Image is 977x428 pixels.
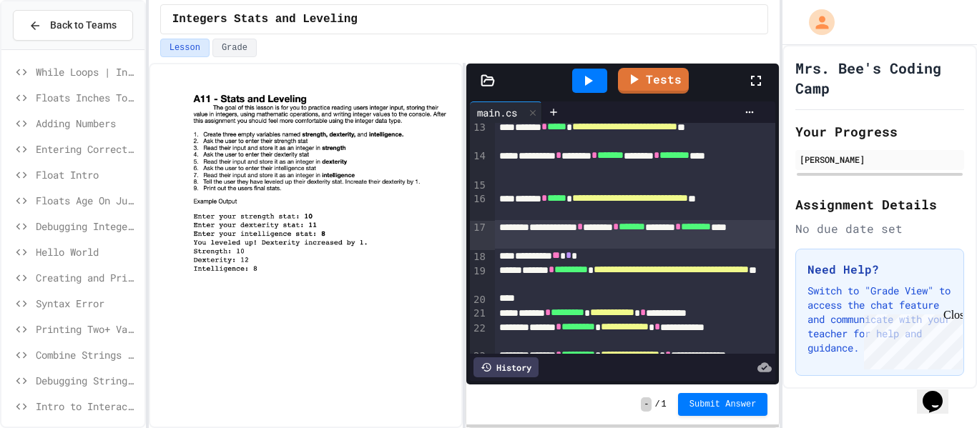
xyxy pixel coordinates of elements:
[36,296,139,311] span: Syntax Error
[36,219,139,234] span: Debugging Integers
[689,399,757,410] span: Submit Answer
[470,149,488,178] div: 14
[36,64,139,79] span: While Loops | Intro
[641,397,652,412] span: -
[795,194,964,214] h2: Assignment Details
[36,270,139,285] span: Creating and Printing a String Variable
[470,221,488,249] div: 17
[470,179,488,193] div: 15
[36,90,139,105] span: Floats Inches To Centimeters
[470,121,488,149] div: 13
[470,250,488,264] div: 18
[36,244,139,259] span: Hello World
[212,39,257,57] button: Grade
[470,192,488,221] div: 16
[36,322,139,337] span: Printing Two+ Variables
[172,11,358,28] span: Integers Stats and Leveling
[795,58,964,98] h1: Mrs. Bee's Coding Camp
[36,347,139,362] span: Combine Strings and Literals
[470,101,542,123] div: main.cs
[807,284,952,355] p: Switch to "Grade View" to access the chat feature and communicate with your teacher for help and ...
[470,349,488,378] div: 23
[795,121,964,141] h2: Your Progress
[36,399,139,414] span: Intro to Interactive Programs
[36,167,139,182] span: Float Intro
[470,105,524,120] div: main.cs
[50,18,117,33] span: Back to Teams
[36,373,139,388] span: Debugging Strings 2
[800,153,960,166] div: [PERSON_NAME]
[470,307,488,321] div: 21
[662,399,667,410] span: 1
[678,393,768,416] button: Submit Answer
[6,6,99,91] div: Chat with us now!Close
[470,293,488,307] div: 20
[36,116,139,131] span: Adding Numbers
[807,261,952,278] h3: Need Help?
[470,322,488,350] div: 22
[36,141,139,156] span: Entering Correct Name Input
[794,6,838,39] div: My Account
[470,264,488,293] div: 19
[36,193,139,208] span: Floats Age On Jupiter
[13,10,133,41] button: Back to Teams
[160,39,210,57] button: Lesson
[917,371,963,414] iframe: chat widget
[858,309,963,369] iframe: chat widget
[795,220,964,237] div: No due date set
[654,399,659,410] span: /
[618,68,689,94] a: Tests
[473,357,539,377] div: History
